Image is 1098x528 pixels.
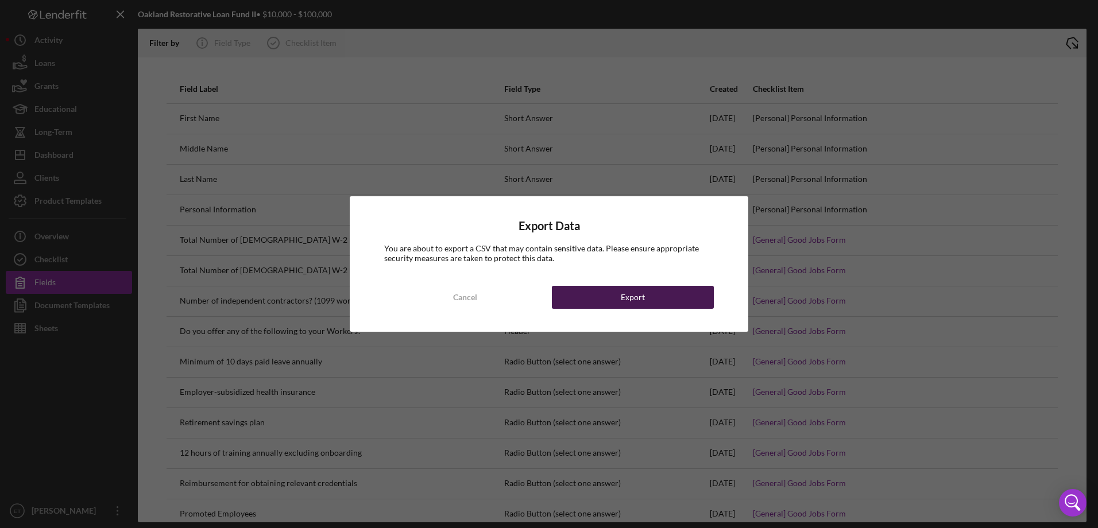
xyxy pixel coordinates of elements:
[453,286,477,309] div: Cancel
[384,286,546,309] button: Cancel
[621,286,645,309] div: Export
[552,286,714,309] button: Export
[384,219,714,232] h4: Export Data
[384,244,714,262] div: You are about to export a CSV that may contain sensitive data. Please ensure appropriate security...
[1059,489,1087,517] div: Open Intercom Messenger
